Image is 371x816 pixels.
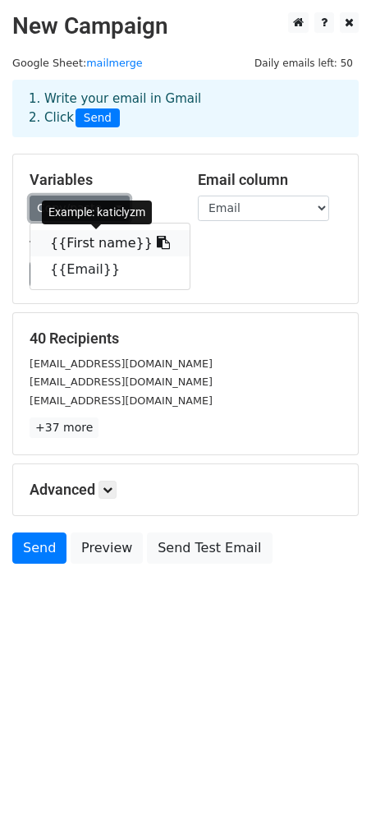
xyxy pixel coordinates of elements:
[12,532,66,564] a: Send
[30,171,173,189] h5: Variables
[12,12,359,40] h2: New Campaign
[249,57,359,69] a: Daily emails left: 50
[30,376,213,388] small: [EMAIL_ADDRESS][DOMAIN_NAME]
[30,357,213,370] small: [EMAIL_ADDRESS][DOMAIN_NAME]
[289,737,371,816] iframe: Chat Widget
[42,201,152,224] div: Example: katiclyzm
[30,394,213,407] small: [EMAIL_ADDRESS][DOMAIN_NAME]
[12,57,143,69] small: Google Sheet:
[30,417,98,438] a: +37 more
[86,57,143,69] a: mailmerge
[30,196,130,221] a: Copy/paste...
[30,330,341,348] h5: 40 Recipients
[76,108,120,128] span: Send
[30,230,190,256] a: {{First name}}
[198,171,341,189] h5: Email column
[147,532,272,564] a: Send Test Email
[249,54,359,72] span: Daily emails left: 50
[16,90,355,127] div: 1. Write your email in Gmail 2. Click
[71,532,143,564] a: Preview
[30,256,190,283] a: {{Email}}
[30,481,341,499] h5: Advanced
